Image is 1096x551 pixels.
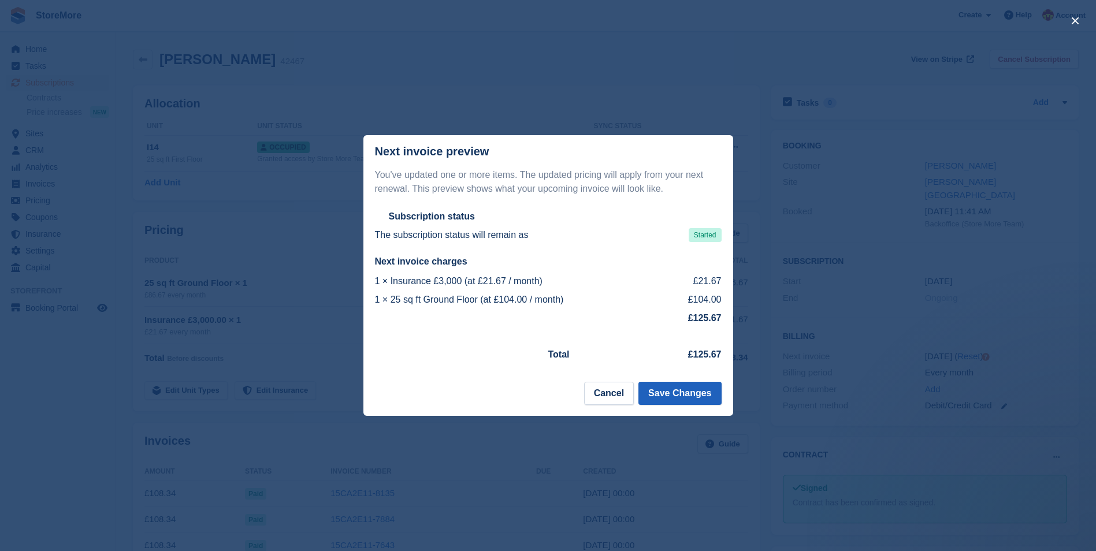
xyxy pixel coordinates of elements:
button: close [1066,12,1084,30]
strong: £125.67 [688,349,722,359]
td: £104.00 [669,291,721,309]
td: 1 × Insurance £3,000 (at £21.67 / month) [375,272,670,291]
td: £21.67 [669,272,721,291]
p: You've updated one or more items. The updated pricing will apply from your next renewal. This pre... [375,168,722,196]
button: Save Changes [638,382,721,405]
h2: Subscription status [389,211,475,222]
span: Started [689,228,722,242]
p: Next invoice preview [375,145,489,158]
button: Cancel [584,382,634,405]
h2: Next invoice charges [375,256,722,267]
p: The subscription status will remain as [375,228,529,242]
strong: Total [548,349,570,359]
strong: £125.67 [688,313,722,323]
td: 1 × 25 sq ft Ground Floor (at £104.00 / month) [375,291,670,309]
